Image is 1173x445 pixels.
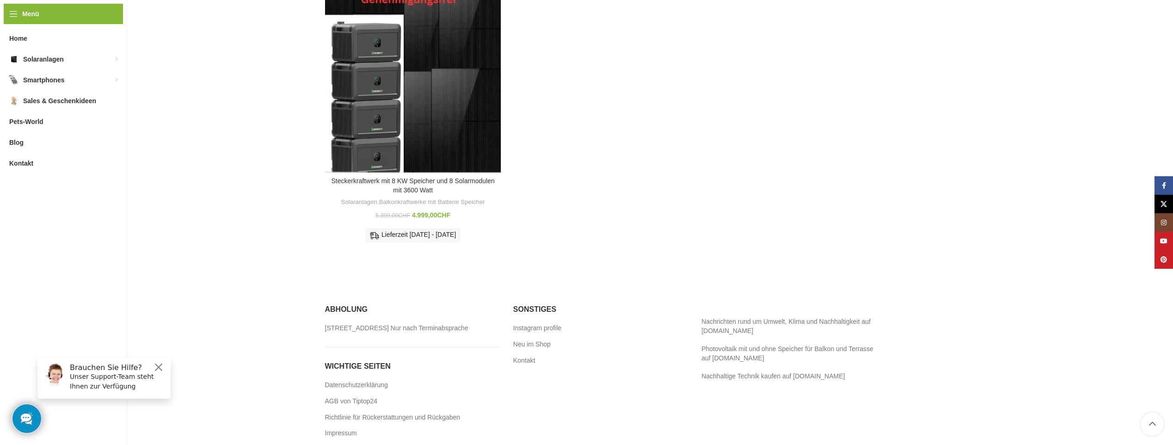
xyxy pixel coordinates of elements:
[123,12,134,23] button: Close
[1155,195,1173,213] a: X Social Link
[23,93,96,109] span: Sales & Geschenkideen
[379,198,485,207] a: Balkonkraftwerke mit Batterie Speicher
[9,155,33,172] span: Kontakt
[513,356,536,365] a: Kontakt
[398,212,410,219] span: CHF
[1155,213,1173,232] a: Instagram Social Link
[9,75,18,85] img: Smartphones
[22,9,39,19] span: Menü
[1155,176,1173,195] a: Facebook Social Link
[701,318,871,334] a: Nachrichten rund um Umwelt, Klima und Nachhaltigkeit auf [DOMAIN_NAME]
[325,324,469,333] a: [STREET_ADDRESS] Nur nach Terminabsprache
[332,177,495,194] a: Steckerkraftwerk mit 8 KW Speicher und 8 Solarmodulen mit 3600 Watt
[325,381,389,390] a: Datenschutzerklärung
[9,113,43,130] span: Pets-World
[513,340,552,349] a: Neu im Shop
[325,413,461,422] a: Richtlinie für Rückerstattungen und Rückgaben
[701,345,873,362] a: Photovoltaik mit und ohne Speicher für Balkon und Terrasse auf [DOMAIN_NAME]
[40,13,135,22] h6: Brauchen Sie Hilfe?
[9,55,18,64] img: Solaranlagen
[513,324,562,333] a: Instagram profile
[9,96,18,105] img: Sales & Geschenkideen
[412,211,450,219] bdi: 4.999,00
[330,198,497,207] div: ,
[23,72,64,88] span: Smartphones
[325,361,499,371] h5: Wichtige seiten
[40,22,135,41] p: Unser Support-Team steht Ihnen zur Verfügung
[325,429,358,438] a: Impressum
[325,304,499,315] h5: Abholung
[9,30,27,47] span: Home
[375,212,410,219] bdi: 5.399,00
[1155,250,1173,269] a: Pinterest Social Link
[341,198,377,207] a: Solaranlagen
[1141,413,1164,436] a: Scroll to top button
[23,51,64,68] span: Solaranlagen
[13,13,36,36] img: Customer service
[325,397,379,406] a: AGB von Tiptop24
[1155,232,1173,250] a: YouTube Social Link
[9,134,24,151] span: Blog
[365,228,461,242] div: Lieferzeit [DATE] - [DATE]
[513,304,688,315] h5: Sonstiges
[437,211,450,219] span: CHF
[701,372,845,380] a: Nachhaltige Technik kaufen auf [DOMAIN_NAME]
